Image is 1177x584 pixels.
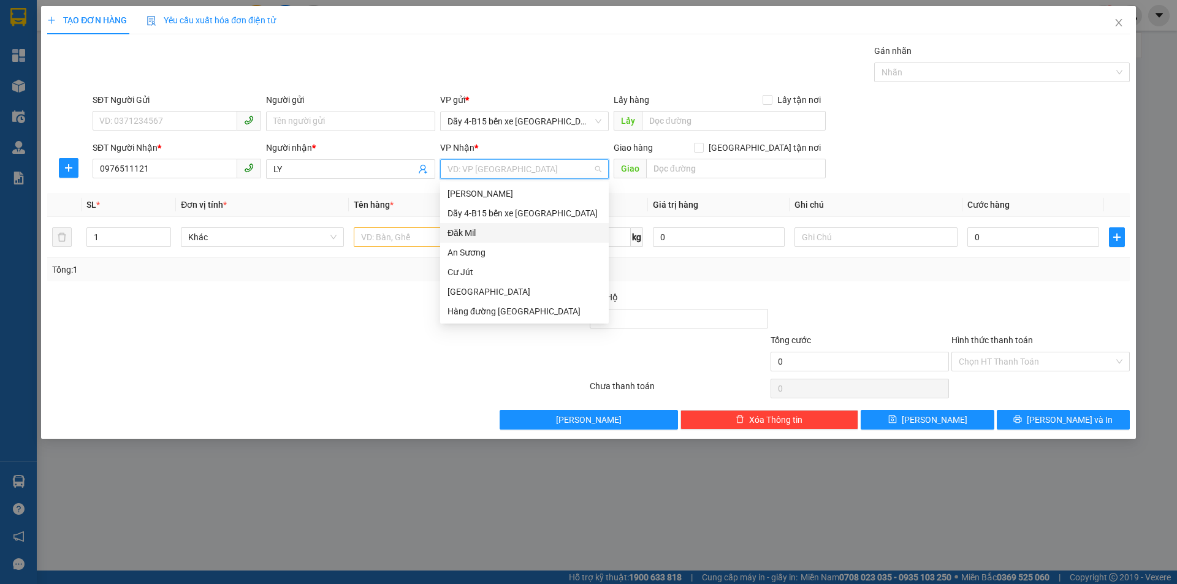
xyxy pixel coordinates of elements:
[1109,227,1125,247] button: plus
[440,203,609,223] div: Dãy 4-B15 bến xe Miền Đông
[614,159,646,178] span: Giao
[354,200,394,210] span: Tên hàng
[888,415,897,425] span: save
[354,227,517,247] input: VD: Bàn, Ghế
[642,111,826,131] input: Dọc đường
[440,93,609,107] div: VP gửi
[590,292,618,302] span: Thu Hộ
[142,64,230,82] div: 40.000
[448,207,601,220] div: Dãy 4-B15 bến xe [GEOGRAPHIC_DATA]
[704,141,826,154] span: [GEOGRAPHIC_DATA] tận nơi
[614,95,649,105] span: Lấy hàng
[448,246,601,259] div: An Sương
[266,93,435,107] div: Người gửi
[52,263,454,276] div: Tổng: 1
[861,410,994,430] button: save[PERSON_NAME]
[440,143,474,153] span: VP Nhận
[902,413,967,427] span: [PERSON_NAME]
[418,164,428,174] span: user-add
[440,282,609,301] div: Hàng đường Đắk Nông
[500,410,678,430] button: [PERSON_NAME]
[951,335,1033,345] label: Hình thức thanh toán
[448,187,601,200] div: [PERSON_NAME]
[448,226,601,240] div: Đăk Mil
[93,93,261,107] div: SĐT Người Gửi
[790,193,962,217] th: Ghi chú
[59,158,78,178] button: plus
[646,159,826,178] input: Dọc đường
[440,223,609,243] div: Đăk Mil
[47,16,56,25] span: plus
[86,200,96,210] span: SL
[749,413,802,427] span: Xóa Thông tin
[680,410,859,430] button: deleteXóa Thông tin
[1110,232,1124,242] span: plus
[736,415,744,425] span: delete
[52,227,72,247] button: delete
[1114,18,1124,28] span: close
[772,93,826,107] span: Lấy tận nơi
[556,413,622,427] span: [PERSON_NAME]
[244,115,254,125] span: phone
[181,200,227,210] span: Đơn vị tính
[440,243,609,262] div: An Sương
[10,12,29,25] span: Gửi:
[614,111,642,131] span: Lấy
[448,265,601,279] div: Cư Jút
[1013,415,1022,425] span: printer
[10,89,229,104] div: Tên hàng: THÙNG XỐP ( : 1 )
[59,163,78,173] span: plus
[448,305,601,318] div: Hàng đường [GEOGRAPHIC_DATA]
[147,15,276,25] span: Yêu cầu xuất hóa đơn điện tử
[614,143,653,153] span: Giao hàng
[653,227,785,247] input: 0
[440,262,609,282] div: Cư Jút
[967,200,1010,210] span: Cước hàng
[1102,6,1136,40] button: Close
[653,200,698,210] span: Giá trị hàng
[794,227,958,247] input: Ghi Chú
[143,25,229,40] div: NHUNG
[143,40,229,57] div: 0822733968
[771,335,811,345] span: Tổng cước
[631,227,643,247] span: kg
[266,141,435,154] div: Người nhận
[147,16,156,26] img: icon
[244,163,254,173] span: phone
[1027,413,1113,427] span: [PERSON_NAME] và In
[143,10,229,25] div: Đăk Mil
[997,410,1130,430] button: printer[PERSON_NAME] và In
[47,15,127,25] span: TẠO ĐƠN HÀNG
[448,112,601,131] span: Dãy 4-B15 bến xe Miền Đông
[142,67,159,80] span: CC :
[143,12,173,25] span: Nhận:
[93,141,261,154] div: SĐT Người Nhận
[588,379,769,401] div: Chưa thanh toán
[874,46,912,56] label: Gán nhãn
[440,301,609,321] div: Hàng đường Sài Gòn
[10,10,135,40] div: Dãy 4-B15 bến xe [GEOGRAPHIC_DATA]
[440,184,609,203] div: Nam Dong
[188,228,337,246] span: Khác
[448,285,601,298] div: [GEOGRAPHIC_DATA]
[162,88,178,105] span: SL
